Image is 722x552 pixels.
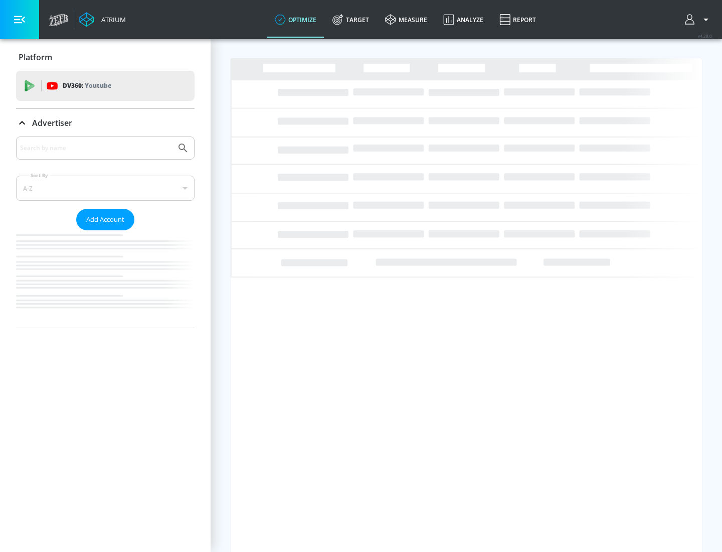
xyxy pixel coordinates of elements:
[16,43,195,71] div: Platform
[63,80,111,91] p: DV360:
[86,214,124,225] span: Add Account
[267,2,324,38] a: optimize
[97,15,126,24] div: Atrium
[324,2,377,38] a: Target
[29,172,50,179] label: Sort By
[85,80,111,91] p: Youtube
[16,136,195,328] div: Advertiser
[79,12,126,27] a: Atrium
[16,71,195,101] div: DV360: Youtube
[377,2,435,38] a: measure
[491,2,544,38] a: Report
[16,109,195,137] div: Advertiser
[435,2,491,38] a: Analyze
[16,230,195,328] nav: list of Advertiser
[698,33,712,39] span: v 4.28.0
[16,176,195,201] div: A-Z
[19,52,52,63] p: Platform
[32,117,72,128] p: Advertiser
[76,209,134,230] button: Add Account
[20,142,172,155] input: Search by name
